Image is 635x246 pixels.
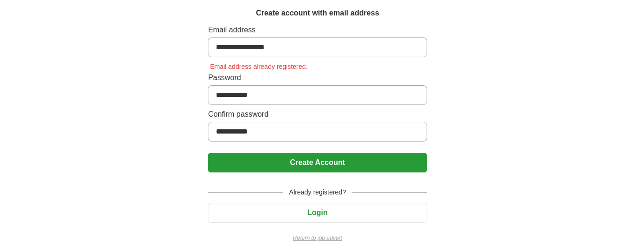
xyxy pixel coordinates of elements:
[208,203,427,223] button: Login
[208,72,427,83] label: Password
[208,153,427,172] button: Create Account
[208,209,427,216] a: Login
[208,234,427,242] a: Return to job advert
[283,187,351,197] span: Already registered?
[208,109,427,120] label: Confirm password
[256,7,379,19] h1: Create account with email address
[208,63,310,70] span: Email address already registered.
[208,24,427,36] label: Email address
